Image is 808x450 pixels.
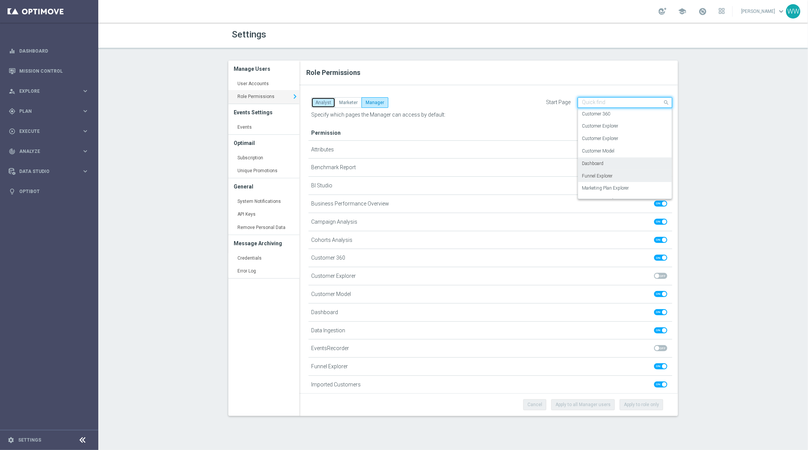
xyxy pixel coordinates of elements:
button: Mission Control [8,68,89,74]
h2: Role Permissions [306,68,669,77]
h1: Settings [232,29,448,40]
button: Data Studio keyboard_arrow_right [8,168,89,174]
span: Attributes [311,146,334,153]
a: Remove Personal Data [228,221,299,235]
div: Mission Control [9,61,89,81]
div: Execute [9,128,82,135]
div: Customer 360 [582,108,668,120]
h3: Events Settings [234,104,294,121]
a: Subscription [228,151,299,165]
a: Unique Promotions [228,164,299,178]
button: Apply to role only [620,399,663,410]
span: Explore [19,89,82,93]
h3: Message Archiving [234,235,294,252]
i: keyboard_arrow_right [290,91,299,102]
i: gps_fixed [9,108,16,115]
a: Settings [18,438,41,442]
span: EventsRecorder [311,345,349,352]
label: Customer Explorer [582,135,618,142]
span: Plan [19,109,82,114]
div: Plan [9,108,82,115]
h3: Manage Users [234,61,294,77]
i: track_changes [9,148,16,155]
a: Error Log [228,265,299,278]
label: Customer 360 [582,111,610,117]
a: [PERSON_NAME]keyboard_arrow_down [740,6,786,17]
span: Imported Customers [311,381,361,388]
span: Customer Model [311,291,351,297]
span: Data Ingestion [311,327,345,334]
div: Dashboard [582,157,668,170]
span: BI Studio [311,182,332,189]
i: keyboard_arrow_right [82,107,89,115]
div: Data Studio [9,168,82,175]
button: play_circle_outline Execute keyboard_arrow_right [8,128,89,134]
ng-select: Dashboard [578,97,672,108]
button: Marketer [335,97,362,108]
button: person_search Explore keyboard_arrow_right [8,88,89,94]
a: User Accounts [228,77,299,91]
span: Benchmark Report [311,164,356,171]
span: school [678,7,686,16]
label: Customer Explorer [582,123,618,129]
label: Mission Control [582,198,613,204]
span: keyboard_arrow_down [777,7,785,16]
ng-dropdown-panel: Options list [578,108,672,199]
div: Customer Model [582,145,668,157]
div: Analyze [9,148,82,155]
label: Marketing Plan Explorer [582,185,629,192]
div: Mission Control [582,195,668,207]
button: track_changes Analyze keyboard_arrow_right [8,148,89,154]
div: Customer Explorer [582,132,668,145]
label: Dashboard [582,160,603,167]
h3: General [234,178,294,195]
i: settings [8,437,14,444]
button: Manager [361,97,388,108]
label: Customer Model [582,148,614,154]
a: Dashboard [19,41,89,61]
span: Campaign Analysis [311,219,357,225]
a: System Notifications [228,195,299,209]
i: person_search [9,88,16,95]
i: keyboard_arrow_right [82,148,89,155]
button: Cancel [523,399,546,410]
button: gps_fixed Plan keyboard_arrow_right [8,108,89,114]
i: keyboard_arrow_right [82,168,89,175]
span: Execute [19,129,82,134]
button: lightbulb Optibot [8,188,89,195]
label: Start Page [546,99,571,106]
a: Role Permissions [228,90,299,104]
span: Customer 360 [311,255,345,261]
a: Optibot [19,181,89,201]
div: Permission [309,130,673,140]
i: lightbulb [9,188,16,195]
a: Credentials [228,252,299,265]
div: Optibot [9,181,89,201]
div: Customer Explorer [582,120,668,132]
div: Dashboard [9,41,89,61]
i: play_circle_outline [9,128,16,135]
span: Customer Explorer [311,273,356,279]
i: keyboard_arrow_right [82,128,89,135]
a: Events [228,121,299,134]
h3: Optimail [234,135,294,151]
span: Cohorts Analysis [311,237,352,243]
span: Business Performance Overview [311,201,389,207]
label: Funnel Explorer [582,173,613,179]
span: Data Studio [19,169,82,174]
span: Dashboard [311,309,338,316]
div: Explore [9,88,82,95]
div: Marketing Plan Explorer [582,182,668,195]
span: Analyze [19,149,82,154]
button: equalizer Dashboard [8,48,89,54]
i: keyboard_arrow_right [82,87,89,95]
a: API Keys [228,208,299,221]
i: equalizer [9,48,16,54]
